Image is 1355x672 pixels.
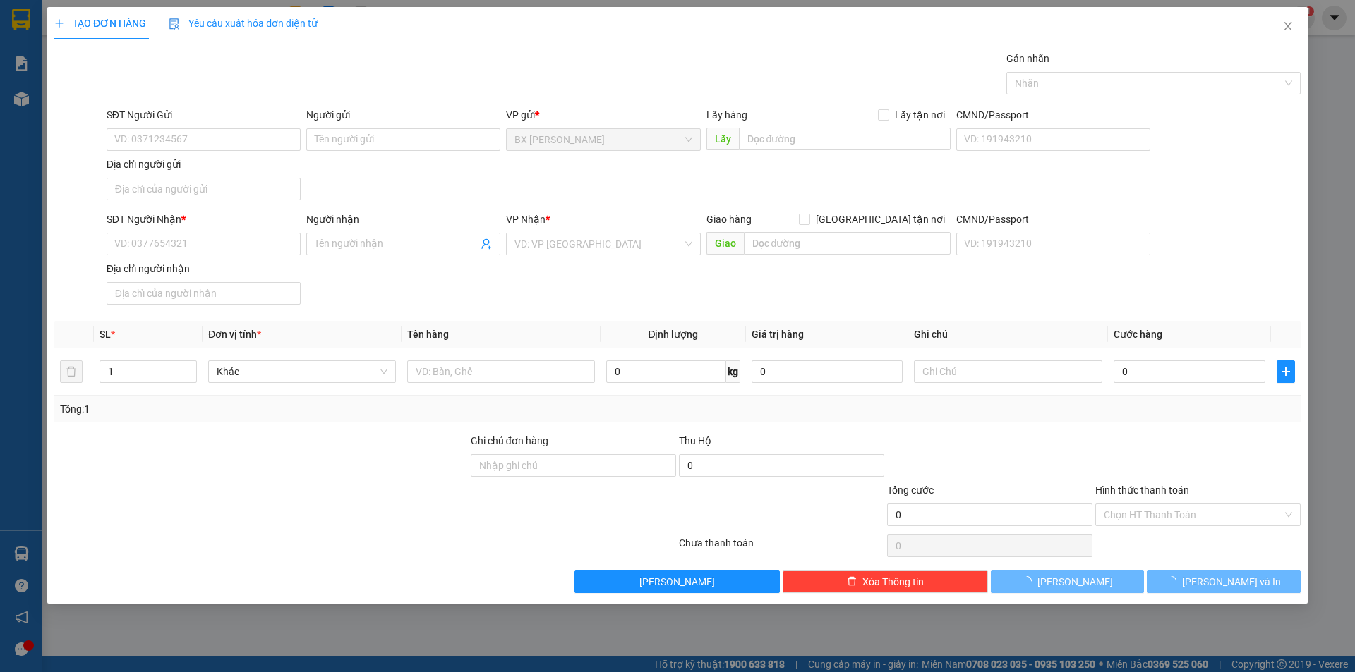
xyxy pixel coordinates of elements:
div: Người nhận [306,212,500,227]
div: CMND/Passport [956,107,1150,123]
span: [PERSON_NAME] [1038,574,1114,589]
span: SL [100,329,111,340]
input: Dọc đường [739,128,951,150]
label: Ghi chú đơn hàng [471,435,548,446]
div: VP gửi [507,107,701,123]
div: CMND/Passport [956,212,1150,227]
span: Yêu cầu xuất hóa đơn điện tử [169,18,318,29]
label: Gán nhãn [1006,53,1049,64]
span: Thu Hộ [679,435,711,446]
button: [PERSON_NAME] [991,570,1144,593]
span: Lấy hàng [706,109,747,121]
span: user-add [481,238,493,250]
span: kg [726,360,740,383]
span: [PERSON_NAME] [640,574,716,589]
span: loading [1023,576,1038,586]
input: Địa chỉ của người nhận [107,282,301,305]
input: VD: Bàn, Ghế [407,360,595,383]
span: Xóa Thông tin [862,574,924,589]
span: Giá trị hàng [752,329,804,340]
span: TẠO ĐƠN HÀNG [54,18,146,29]
th: Ghi chú [909,321,1108,348]
span: Giao hàng [706,214,752,225]
span: plus [54,18,64,28]
span: close [1282,20,1294,32]
input: Dọc đường [744,232,951,255]
div: Địa chỉ người gửi [107,157,301,172]
label: Hình thức thanh toán [1095,484,1189,496]
span: Tên hàng [407,329,449,340]
div: Địa chỉ người nhận [107,261,301,276]
span: VP Nhận [507,214,546,225]
span: Cước hàng [1114,329,1162,340]
span: delete [847,576,857,587]
img: icon [169,18,180,30]
input: Ghi chú đơn hàng [471,454,676,477]
span: Đơn vị tính [208,329,261,340]
div: SĐT Người Nhận [107,212,301,227]
span: Lấy [706,128,739,150]
span: [GEOGRAPHIC_DATA] tận nơi [810,212,951,227]
span: plus [1277,366,1294,377]
button: plus [1277,360,1295,383]
span: loading [1167,576,1182,586]
button: deleteXóa Thông tin [783,570,989,593]
span: Khác [217,361,387,382]
button: Close [1268,7,1308,47]
span: Lấy tận nơi [889,107,951,123]
div: Người gửi [306,107,500,123]
span: Định lượng [649,329,699,340]
span: BX Cao Lãnh [515,129,692,150]
span: Tổng cước [887,484,934,496]
input: Ghi Chú [915,360,1102,383]
div: Chưa thanh toán [677,535,886,560]
span: Giao [706,232,744,255]
input: Địa chỉ của người gửi [107,178,301,200]
div: Tổng: 1 [60,401,523,417]
span: [PERSON_NAME] và In [1182,574,1281,589]
div: SĐT Người Gửi [107,107,301,123]
input: 0 [752,360,903,383]
button: [PERSON_NAME] [575,570,781,593]
button: delete [60,360,83,383]
button: [PERSON_NAME] và In [1148,570,1301,593]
